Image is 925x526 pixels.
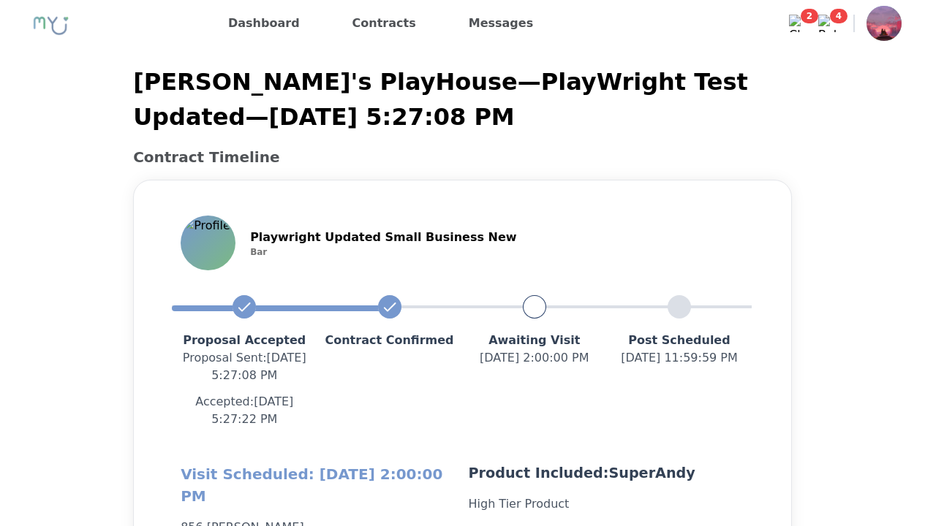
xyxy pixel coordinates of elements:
p: Post Scheduled [607,332,752,349]
p: Product Included: SuperAndy [469,463,744,484]
p: Bar [250,246,516,258]
img: Chat [789,15,807,32]
a: Contracts [347,12,422,35]
a: Messages [463,12,539,35]
p: Contract Confirmed [317,332,461,349]
p: Proposal Accepted [172,332,317,349]
p: High Tier Product [469,495,744,513]
p: [DATE] 11:59:59 PM [607,349,752,367]
p: Playwright Updated Small Business New [250,229,516,246]
h2: Contract Timeline [133,146,792,168]
span: 2 [801,9,818,23]
img: Profile [182,217,234,269]
p: Accepted: [DATE] 5:27:22 PM [172,393,317,428]
p: Proposal Sent : [DATE] 5:27:08 PM [172,349,317,384]
p: [PERSON_NAME]'s PlayHouse — PlayWright Test Updated — [DATE] 5:27:08 PM [133,64,792,134]
p: [DATE] 2:00:00 PM [462,349,607,367]
h2: Visit Scheduled: [DATE] 2:00:00 PM [181,463,456,507]
a: Dashboard [222,12,306,35]
p: Awaiting Visit [462,332,607,349]
img: Bell [818,15,836,32]
img: Profile [867,6,902,41]
span: 4 [830,9,847,23]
